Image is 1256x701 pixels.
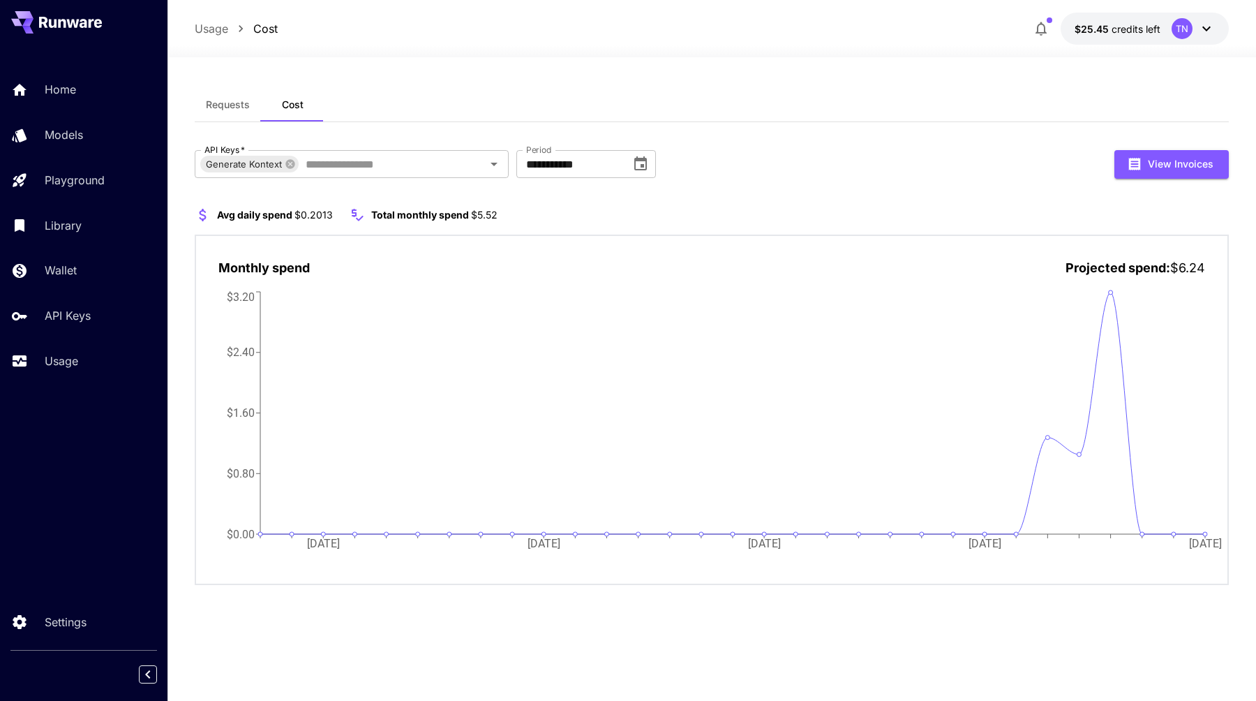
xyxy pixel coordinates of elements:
span: Total monthly spend [371,209,469,221]
div: TN [1172,18,1193,39]
span: $6.24 [1170,260,1205,275]
tspan: [DATE] [1189,537,1222,550]
nav: breadcrumb [195,20,278,37]
tspan: [DATE] [307,537,340,550]
button: $25.44564TN [1061,13,1229,45]
tspan: $0.00 [227,527,255,540]
p: Settings [45,614,87,630]
a: Cost [253,20,278,37]
tspan: $3.20 [227,290,255,303]
span: $25.45 [1075,23,1112,35]
tspan: $2.40 [227,346,255,359]
label: API Keys [204,144,245,156]
p: Usage [45,353,78,369]
button: View Invoices [1114,150,1229,179]
tspan: $1.60 [227,406,255,420]
tspan: [DATE] [969,537,1001,550]
tspan: [DATE] [528,537,560,550]
button: Choose date, selected date is Aug 1, 2025 [627,150,655,178]
span: credits left [1112,23,1160,35]
span: $0.2013 [294,209,333,221]
div: Collapse sidebar [149,662,167,687]
div: Generate Kontext [200,156,299,172]
button: Open [484,154,504,174]
span: Avg daily spend [217,209,292,221]
p: Wallet [45,262,77,279]
span: Cost [282,98,304,111]
span: Requests [206,98,250,111]
a: Usage [195,20,228,37]
a: View Invoices [1114,156,1229,170]
span: $5.52 [471,209,498,221]
p: Library [45,217,82,234]
p: Home [45,81,76,98]
span: Generate Kontext [200,156,287,172]
p: Playground [45,172,105,189]
p: Models [45,126,83,143]
div: $25.44564 [1075,22,1160,36]
p: Monthly spend [218,258,310,277]
p: API Keys [45,307,91,324]
tspan: $0.80 [227,466,255,480]
button: Collapse sidebar [139,665,157,684]
span: Projected spend: [1066,260,1170,275]
label: Period [526,144,552,156]
tspan: [DATE] [748,537,781,550]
